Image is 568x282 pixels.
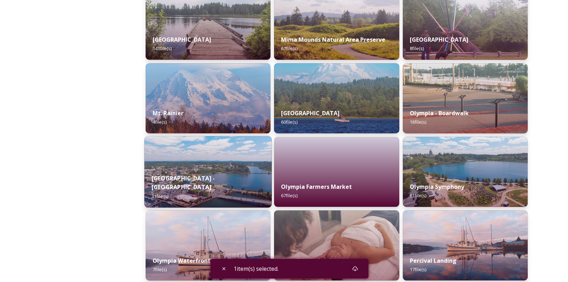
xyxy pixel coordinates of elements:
[410,36,468,43] strong: [GEOGRAPHIC_DATA]
[410,266,426,272] span: 17 file(s)
[281,183,352,191] strong: Olympia Farmers Market
[274,210,399,280] img: 2a1e407f-69c1-425d-93e6-5b1918d53d65.jpg
[281,119,298,125] span: 60 file(s)
[153,266,167,272] span: 7 file(s)
[153,45,172,51] span: 143 file(s)
[152,174,215,191] strong: [GEOGRAPHIC_DATA] - [GEOGRAPHIC_DATA]
[146,210,270,280] img: 2e39ebd4-af94-4a26-ba6f-3718136089fa.jpg
[410,45,424,51] span: 8 file(s)
[152,193,168,199] span: 31 file(s)
[153,256,211,264] strong: Olympia Waterfront
[281,192,298,199] span: 67 file(s)
[403,63,528,133] img: 5a11bba3-f902-4d5d-84f9-5f0e837a5aa1.jpg
[410,192,426,199] span: 61 file(s)
[281,109,340,117] strong: [GEOGRAPHIC_DATA]
[281,36,385,43] strong: Mima Mounds Natural Area Preserve
[281,45,298,51] span: 67 file(s)
[274,63,399,133] img: 943bda77-8bab-4ed8-a01a-18fa5f7368d2.jpg
[144,136,272,207] img: 0328b55a-a557-47cd-8114-61cd71d31ae8.jpg
[281,256,325,264] strong: Ossa Skinworks
[146,63,270,133] img: 1127f99e-7eb4-4d68-b8e7-d5aa3df0b9bf.jpg
[153,109,183,117] strong: Mt. Rainier
[153,36,211,43] strong: [GEOGRAPHIC_DATA]
[410,109,469,117] strong: Olympia - Boardwalk
[410,183,464,191] strong: Olympia Symphony
[403,210,528,280] img: f2614bc1-0b79-4941-b7cd-83b3f45270d4.jpg
[403,137,528,207] img: d7cacb1f-5371-4891-a5fc-e33633817a79.jpg
[153,119,167,125] span: 4 file(s)
[410,256,456,264] strong: Percival Landing
[410,119,426,125] span: 16 file(s)
[234,264,279,273] span: 1 item(s) selected.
